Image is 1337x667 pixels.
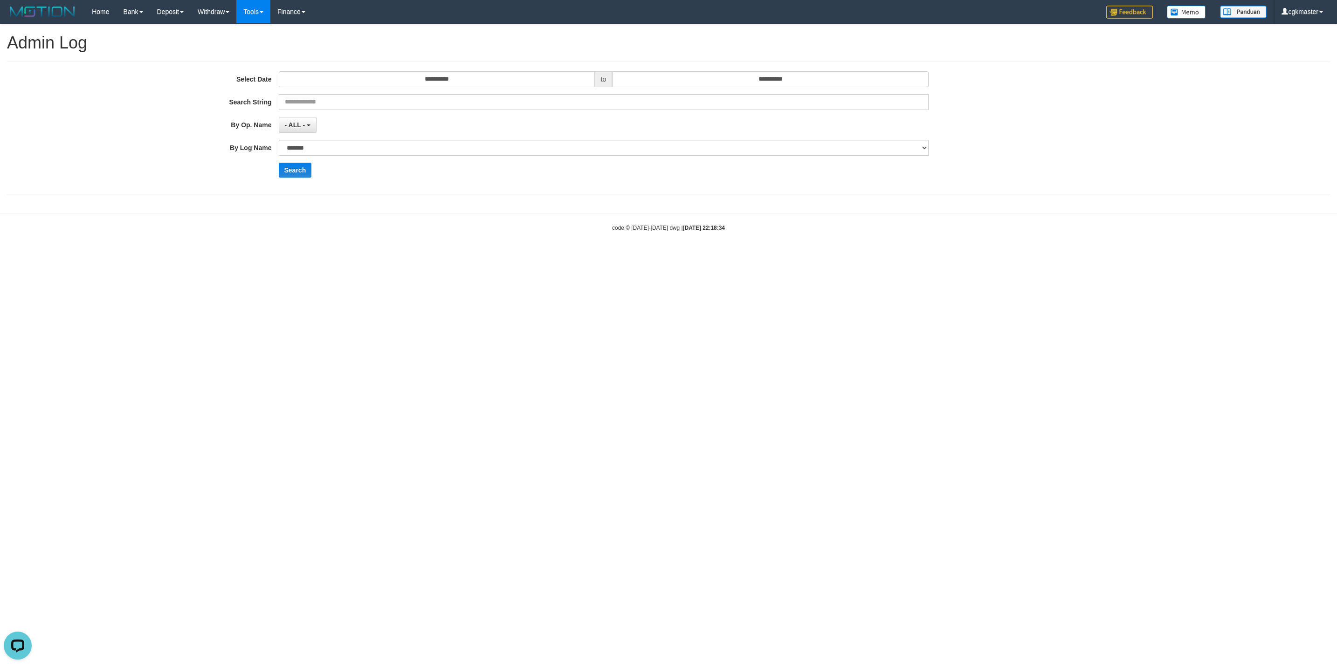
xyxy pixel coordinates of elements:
[279,117,317,133] button: - ALL -
[1220,6,1267,18] img: panduan.png
[285,121,305,129] span: - ALL -
[4,4,32,32] button: Open LiveChat chat widget
[683,225,725,231] strong: [DATE] 22:18:34
[595,71,613,87] span: to
[612,225,725,231] small: code © [DATE]-[DATE] dwg |
[279,163,312,178] button: Search
[7,5,78,19] img: MOTION_logo.png
[1167,6,1206,19] img: Button%20Memo.svg
[1106,6,1153,19] img: Feedback.jpg
[7,34,1330,52] h1: Admin Log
